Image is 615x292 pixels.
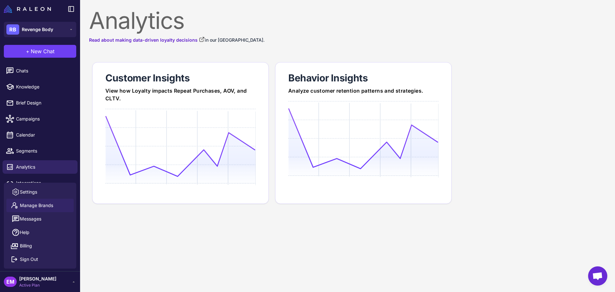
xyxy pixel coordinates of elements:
span: Chats [16,67,72,74]
div: Customer Insights [105,71,256,84]
a: Campaigns [3,112,78,126]
span: Help [20,229,29,236]
div: Analyze customer retention patterns and strategies. [288,87,439,95]
span: New Chat [31,47,54,55]
span: Segments [16,147,72,154]
a: Read about making data-driven loyalty decisions [89,37,205,44]
span: Manage Brands [20,202,53,209]
span: Integrations [16,179,72,187]
a: Integrations [3,176,78,190]
a: Calendar [3,128,78,142]
a: Segments [3,144,78,158]
span: Messages [20,215,41,222]
button: Messages [6,212,74,226]
div: Behavior Insights [288,71,439,84]
div: View how Loyalty impacts Repeat Purchases, AOV, and CLTV. [105,87,256,102]
a: Help [6,226,74,239]
span: Active Plan [19,282,56,288]
img: Raleon Logo [4,5,51,13]
a: Behavior InsightsAnalyze customer retention patterns and strategies. [275,62,452,204]
a: Analytics [3,160,78,174]
a: Raleon Logo [4,5,53,13]
span: [PERSON_NAME] [19,275,56,282]
span: Brief Design [16,99,72,106]
span: Billing [20,242,32,249]
div: Analytics [89,9,606,32]
span: Calendar [16,131,72,138]
div: EM [4,277,17,287]
span: + [26,47,29,55]
button: Sign Out [6,253,74,266]
a: Knowledge [3,80,78,94]
a: Chat abierto [588,266,607,286]
span: Campaigns [16,115,72,122]
div: RB [6,24,19,35]
span: Revenge Body [22,26,53,33]
span: Knowledge [16,83,72,90]
a: Chats [3,64,78,78]
span: Settings [20,188,37,196]
span: Analytics [16,163,72,171]
button: +New Chat [4,45,76,58]
span: in our [GEOGRAPHIC_DATA]. [205,37,265,43]
a: Brief Design [3,96,78,110]
span: Sign Out [20,256,38,263]
a: Customer InsightsView how Loyalty impacts Repeat Purchases, AOV, and CLTV. [92,62,269,204]
button: RBRevenge Body [4,22,76,37]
